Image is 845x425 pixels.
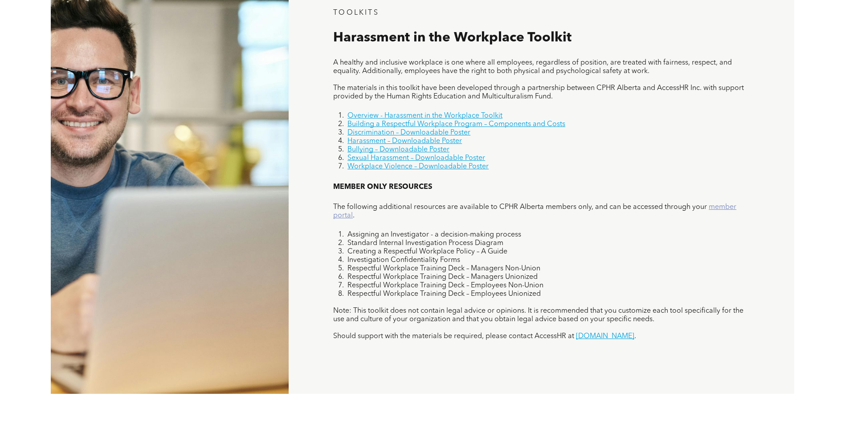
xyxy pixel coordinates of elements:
span: Creating a Respectful Workplace Policy – A Guide [347,248,507,255]
span: Standard Internal Investigation Process Diagram [347,240,503,247]
span: Respectful Workplace Training Deck – Employees Unionized [347,290,541,298]
span: Harassment in the Workplace Toolkit [333,31,571,45]
a: member portal [333,204,736,219]
a: Discrimination – Downloadable Poster [347,129,470,136]
span: Investigation Confidentiality Forms [347,257,460,264]
a: Sexual Harassment – Downloadable Poster [347,155,485,162]
a: Harassment – Downloadable Poster [347,138,462,145]
span: MEMBER ONLY RESOURCES [333,184,432,191]
a: Building a Respectful Workplace Program – Components and Costs [347,121,565,128]
a: [DOMAIN_NAME] [576,333,634,340]
span: A healthy and inclusive workplace is one where all employees, regardless of position, are treated... [333,59,732,75]
span: Respectful Workplace Training Deck – Employees Non-Union [347,282,543,289]
a: Workplace Violence – Downloadable Poster [347,163,489,170]
span: The materials in this toolkit have been developed through a partnership between CPHR Alberta and ... [333,85,744,100]
span: TOOLKITS [333,9,379,16]
span: Should support with the materials be required, please contact AccessHR at [333,333,574,340]
span: . [634,333,636,340]
span: Note: This toolkit does not contain legal advice or opinions. It is recommended that you customiz... [333,307,743,323]
span: . [353,212,355,219]
span: The following additional resources are available to CPHR Alberta members only, and can be accesse... [333,204,707,211]
span: Respectful Workplace Training Deck – Managers Unionized [347,274,538,281]
a: Bullying – Downloadable Poster [347,146,449,153]
span: Assigning an Investigator - a decision-making process [347,231,521,238]
span: Respectful Workplace Training Deck – Managers Non-Union [347,265,540,272]
a: Overview - Harassment in the Workplace Toolkit [347,112,502,119]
